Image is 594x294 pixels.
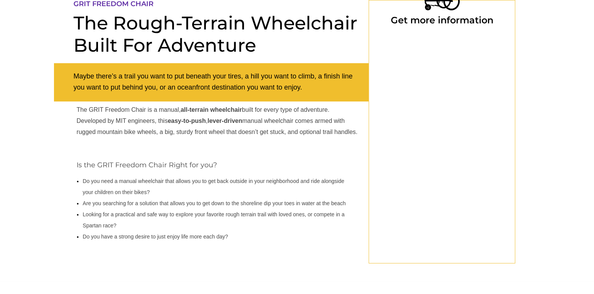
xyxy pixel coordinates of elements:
strong: lever-driven [207,118,242,124]
span: Do you have a strong desire to just enjoy life more each day? [83,234,228,240]
span: The GRIT Freedom Chair is a manual, built for every type of adventure. Developed by MIT engineers... [77,106,357,135]
span: Do you need a manual wheelchair that allows you to get back outside in your neighborhood and ride... [83,178,344,195]
span: Is the GRIT Freedom Chair Right for you? [77,161,217,169]
strong: all-terrain wheelchair [181,106,242,113]
span: Looking for a practical and safe way to explore your favorite rough terrain trail with loved ones... [83,211,344,229]
span: Are you searching for a solution that allows you to get down to the shoreline dip your toes in wa... [83,200,346,206]
iframe: Form 0 [382,37,502,243]
strong: easy-to-push [168,118,206,124]
span: Get more information [391,15,493,26]
span: Maybe there’s a trail you want to put beneath your tires, a hill you want to climb, a finish line... [73,72,352,91]
span: The Rough-Terrain Wheelchair Built For Adventure [73,12,357,56]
